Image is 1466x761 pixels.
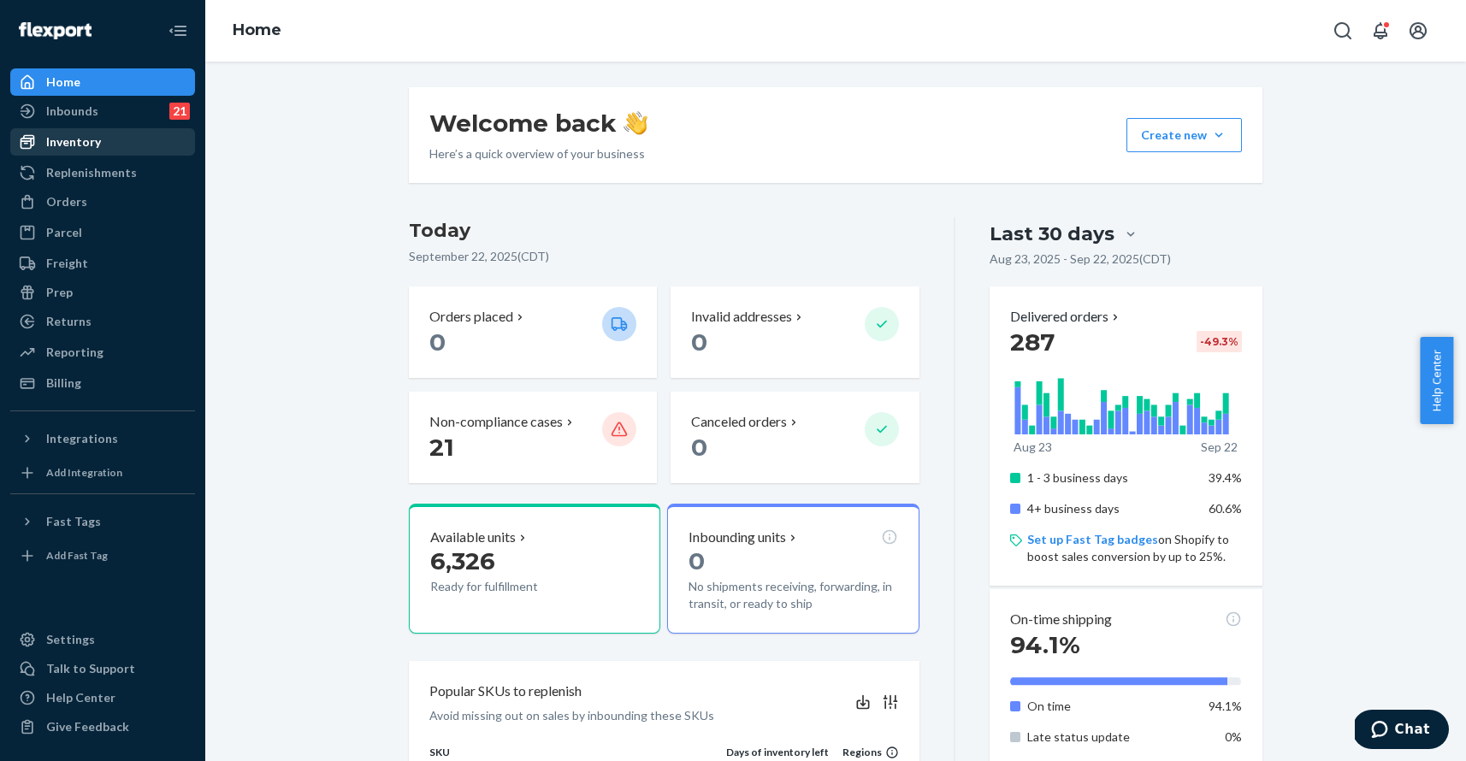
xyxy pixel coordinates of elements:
[667,504,919,634] button: Inbounding units0No shipments receiving, forwarding, in transit, or ready to ship
[691,307,792,327] p: Invalid addresses
[409,392,657,483] button: Non-compliance cases 21
[46,465,122,480] div: Add Integration
[46,689,115,706] div: Help Center
[1420,337,1453,424] button: Help Center
[429,327,446,357] span: 0
[10,250,195,277] a: Freight
[671,392,919,483] button: Canceled orders 0
[429,412,563,432] p: Non-compliance cases
[1209,501,1242,516] span: 60.6%
[1126,118,1242,152] button: Create new
[430,546,495,575] span: 6,326
[1355,710,1449,752] iframe: Opens a widget where you can chat to one of our agents
[691,327,707,357] span: 0
[46,133,101,150] div: Inventory
[1027,729,1196,746] p: Late status update
[46,718,129,735] div: Give Feedback
[46,548,108,563] div: Add Fast Tag
[10,279,195,306] a: Prep
[990,251,1171,268] p: Aug 23, 2025 - Sep 22, 2025 ( CDT )
[10,369,195,397] a: Billing
[46,344,103,361] div: Reporting
[10,626,195,653] a: Settings
[1197,331,1242,352] div: -49.3 %
[46,193,87,210] div: Orders
[671,286,919,378] button: Invalid addresses 0
[1225,729,1242,744] span: 0%
[1326,14,1360,48] button: Open Search Box
[429,307,513,327] p: Orders placed
[429,108,647,139] h1: Welcome back
[10,159,195,186] a: Replenishments
[409,286,657,378] button: Orders placed 0
[46,375,81,392] div: Billing
[1209,699,1242,713] span: 94.1%
[46,430,118,447] div: Integrations
[429,681,582,701] p: Popular SKUs to replenish
[429,707,714,724] p: Avoid missing out on sales by inbounding these SKUs
[691,412,787,432] p: Canceled orders
[1209,470,1242,485] span: 39.4%
[691,433,707,462] span: 0
[46,631,95,648] div: Settings
[990,221,1114,247] div: Last 30 days
[161,14,195,48] button: Close Navigation
[10,508,195,535] button: Fast Tags
[10,542,195,569] a: Add Fast Tag
[233,21,281,39] a: Home
[10,339,195,366] a: Reporting
[624,111,647,135] img: hand-wave emoji
[46,224,82,241] div: Parcel
[1010,610,1112,629] p: On-time shipping
[46,103,98,120] div: Inbounds
[1027,532,1158,546] a: Set up Fast Tag badges
[219,6,295,56] ol: breadcrumbs
[10,219,195,246] a: Parcel
[10,684,195,711] a: Help Center
[1027,531,1242,565] p: on Shopify to boost sales conversion by up to 25%.
[46,164,137,181] div: Replenishments
[169,103,190,120] div: 21
[429,145,647,162] p: Here’s a quick overview of your business
[10,68,195,96] a: Home
[1010,327,1055,357] span: 287
[409,248,919,265] p: September 22, 2025 ( CDT )
[430,528,516,547] p: Available units
[10,188,195,215] a: Orders
[1401,14,1435,48] button: Open account menu
[409,217,919,245] h3: Today
[46,74,80,91] div: Home
[430,578,588,595] p: Ready for fulfillment
[689,546,705,575] span: 0
[429,433,454,462] span: 21
[1010,630,1080,659] span: 94.1%
[1027,698,1196,715] p: On time
[10,459,195,487] a: Add Integration
[1027,500,1196,517] p: 4+ business days
[10,97,195,125] a: Inbounds21
[46,284,73,301] div: Prep
[10,308,195,335] a: Returns
[1363,14,1398,48] button: Open notifications
[46,313,92,330] div: Returns
[1014,439,1052,456] p: Aug 23
[1201,439,1238,456] p: Sep 22
[689,578,897,612] p: No shipments receiving, forwarding, in transit, or ready to ship
[19,22,92,39] img: Flexport logo
[1010,307,1122,327] button: Delivered orders
[1027,469,1196,487] p: 1 - 3 business days
[46,255,88,272] div: Freight
[46,660,135,677] div: Talk to Support
[689,528,786,547] p: Inbounding units
[10,425,195,452] button: Integrations
[10,128,195,156] a: Inventory
[829,745,899,759] div: Regions
[10,655,195,682] button: Talk to Support
[46,513,101,530] div: Fast Tags
[409,504,660,634] button: Available units6,326Ready for fulfillment
[10,713,195,740] button: Give Feedback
